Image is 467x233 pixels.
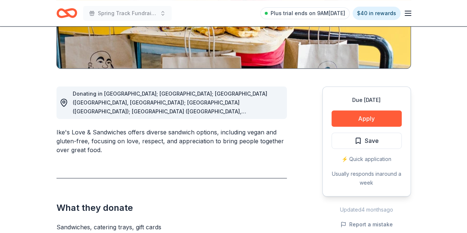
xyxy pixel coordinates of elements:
[332,110,402,127] button: Apply
[332,133,402,149] button: Save
[73,90,267,159] span: Donating in [GEOGRAPHIC_DATA]; [GEOGRAPHIC_DATA]; [GEOGRAPHIC_DATA] ([GEOGRAPHIC_DATA], [GEOGRAPH...
[56,202,287,214] h2: What they donate
[340,220,393,229] button: Report a mistake
[271,9,345,18] span: Plus trial ends on 9AM[DATE]
[56,223,287,232] div: Sandwiches, catering trays, gift cards
[332,155,402,164] div: ⚡️ Quick application
[56,128,287,154] div: Ike's Love & Sandwiches offers diverse sandwich options, including vegan and gluten-free, focusin...
[260,7,350,19] a: Plus trial ends on 9AM[DATE]
[56,4,77,22] a: Home
[353,7,401,20] a: $40 in rewards
[365,136,379,145] span: Save
[332,96,402,104] div: Due [DATE]
[332,169,402,187] div: Usually responds in around a week
[83,6,172,21] button: Spring Track Fundraiser- Bowling Party
[98,9,157,18] span: Spring Track Fundraiser- Bowling Party
[322,205,411,214] div: Updated 4 months ago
